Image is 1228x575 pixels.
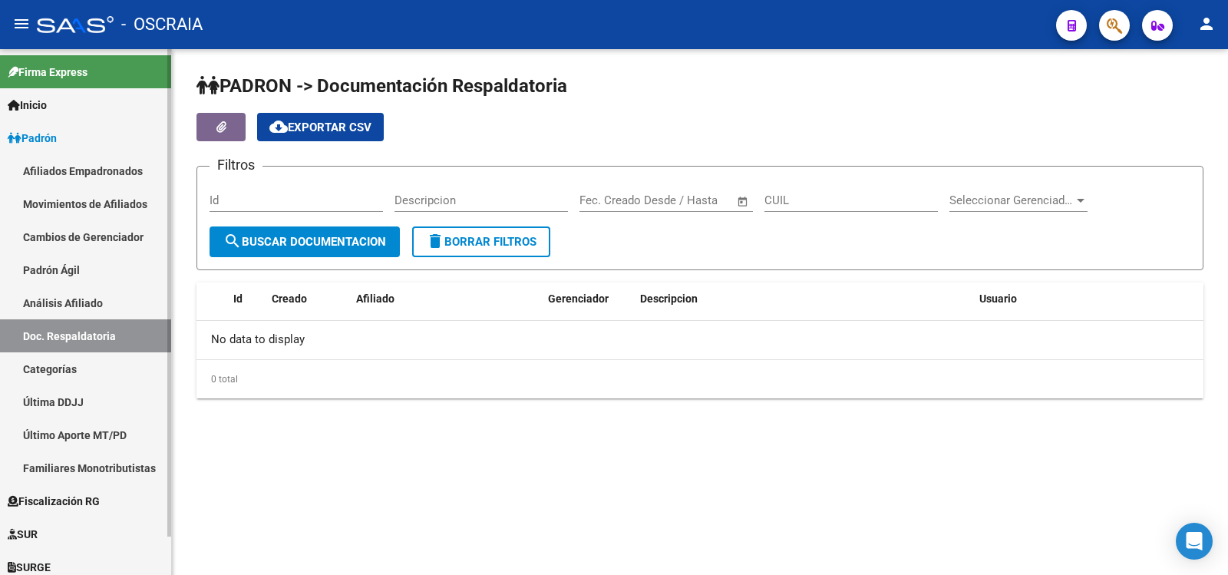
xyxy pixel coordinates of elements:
span: Gerenciador [548,292,609,305]
mat-icon: search [223,232,242,250]
span: PADRON -> Documentación Respaldatoria [196,75,567,97]
datatable-header-cell: Usuario [973,283,1203,316]
button: Open calendar [734,193,752,210]
span: Firma Express [8,64,87,81]
span: Afiliado [356,292,394,305]
span: Creado [272,292,307,305]
div: 0 total [196,360,1203,398]
button: Exportar CSV [257,113,384,141]
datatable-header-cell: Id [227,283,266,316]
mat-icon: person [1197,15,1216,33]
mat-icon: menu [12,15,31,33]
datatable-header-cell: Creado [266,283,350,316]
input: Fecha fin [655,193,730,207]
span: Inicio [8,97,47,114]
button: Borrar Filtros [412,226,550,257]
h3: Filtros [210,154,262,176]
span: Usuario [979,292,1017,305]
span: Descripcion [640,292,698,305]
div: No data to display [196,321,1203,359]
input: Fecha inicio [579,193,642,207]
span: Fiscalización RG [8,493,100,510]
span: - OSCRAIA [121,8,203,41]
span: Padrón [8,130,57,147]
button: Buscar Documentacion [210,226,400,257]
mat-icon: delete [426,232,444,250]
span: Buscar Documentacion [223,235,386,249]
datatable-header-cell: Afiliado [350,283,542,316]
datatable-header-cell: Descripcion [634,283,973,316]
span: Exportar CSV [269,121,371,134]
span: SUR [8,526,38,543]
div: Open Intercom Messenger [1176,523,1213,560]
span: Seleccionar Gerenciador [949,193,1074,207]
span: Id [233,292,243,305]
span: Borrar Filtros [426,235,536,249]
mat-icon: cloud_download [269,117,288,136]
datatable-header-cell: Gerenciador [542,283,634,316]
